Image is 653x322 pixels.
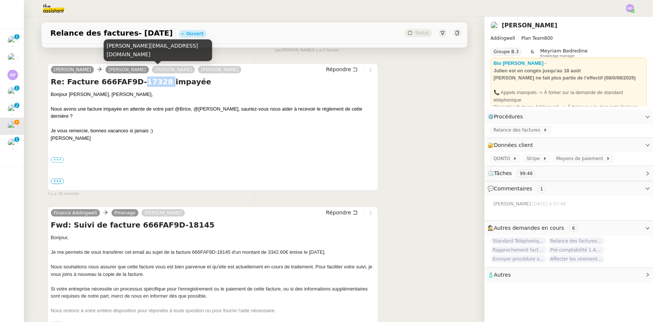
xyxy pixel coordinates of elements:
a: [PERSON_NAME] [152,66,195,73]
a: Bio [PERSON_NAME] - [494,60,547,66]
p: 1 [15,137,18,144]
h4: Re: Facture 666FAF9D-17328 impayée [51,76,375,87]
span: Répondre [326,209,351,216]
span: Tâches [494,170,512,176]
nz-badge-sup: 2 [14,103,19,108]
a: [PERSON_NAME] [141,210,185,216]
div: Réception factures Addingwell --> À forker sur la demande "relance des factures" [494,103,644,118]
span: ••• [51,179,64,184]
span: Autres [494,272,511,278]
span: Répondre [326,66,351,73]
nz-tag: 99:46 [517,170,536,177]
div: 🕵️Autres demandes en cours 6 [485,221,653,235]
span: Autres demandes en cours [494,225,564,231]
small: [PERSON_NAME] [275,47,339,54]
img: users%2F9mvJqJUvllffspLsQzytnd0Nt4c2%2Favatar%2F82da88e3-d90d-4e39-b37d-dcb7941179ae [7,53,18,63]
nz-tag: 6 [569,225,578,232]
span: Statut [415,30,429,36]
span: ⏲️ [488,170,542,176]
app-user-label: Knowledge manager [540,48,588,58]
nz-badge-sup: 1 [14,85,19,91]
span: Rapprochement factures/paiements clients - [DATE] [491,246,547,254]
div: Nous avons une facture impayée en attente de votre part @Brice, @[PERSON_NAME], sauriez-vous nous... [51,105,375,120]
span: [DATE] à 07:48 [533,201,568,207]
img: users%2FrssbVgR8pSYriYNmUDKzQX9syo02%2Favatar%2Fb215b948-7ecd-4adc-935c-e0e4aeaee93e [491,21,499,30]
span: 💬 [488,186,549,192]
div: 📞 Appels manqués -> À forker sur la demande de standard téléphonique [494,89,644,103]
nz-badge-sup: 1 [14,34,19,39]
span: Pré-comptabilité 1 ADDINGWELL - [DATE] [548,246,604,254]
span: Stripe [527,155,543,162]
span: Relance des factures- [DATE] [51,29,173,37]
span: il y a 2 heures [312,47,339,54]
img: users%2F9mvJqJUvllffspLsQzytnd0Nt4c2%2Favatar%2F82da88e3-d90d-4e39-b37d-dcb7941179ae [7,138,18,149]
span: [PERSON_NAME] [494,201,533,207]
img: users%2FlYQRlXr5PqQcMLrwReJQXYQRRED2%2Favatar%2F8da5697c-73dd-43c4-b23a-af95f04560b4 [7,36,18,46]
a: [PERSON_NAME] [106,66,149,73]
div: Je me permets de vous transférer cet email au sujet de la facture 666FAF9D-18145 d'un montant de ... [51,249,375,256]
span: & [531,48,534,58]
img: svg [626,4,634,12]
div: Nous restons à votre entière disposition pour répondre à toute question ou pour fournir l'aide né... [51,307,375,315]
span: Meyriam Bedredine [540,48,588,54]
span: -- [51,179,54,184]
div: ⚙️Procédures [485,109,653,124]
div: Je vous remercie, bonnes vacances si jamais :) [PERSON_NAME] [51,127,375,142]
div: 🔐Données client [485,138,653,153]
span: Affecter les virements Spendesk au compte 517000 [548,255,604,263]
span: Moyens de paiement [556,155,606,162]
span: il y a 36 minutes [48,191,79,197]
a: [PERSON_NAME] [198,66,241,73]
span: 800 [544,36,553,41]
h4: Fwd: Suivi de facture 666FAF9D-18145 [51,220,375,230]
span: Knowledge manager [540,54,575,58]
span: Relance des factures- [DATE] [548,237,604,245]
nz-tag: Groupe B.3 [491,48,522,55]
img: svg [7,70,18,80]
span: ⚙️ [488,112,527,121]
span: par [275,47,281,54]
p: 1 [15,34,18,41]
label: ••• [51,157,64,163]
span: Données client [494,142,533,148]
span: QONTO [494,155,513,162]
img: users%2FlYQRlXr5PqQcMLrwReJQXYQRRED2%2Favatar%2F8da5697c-73dd-43c4-b23a-af95f04560b4 [7,104,18,115]
div: Nous souhaitons nous assurer que cette facture vous est bien parvenue et qu'elle est actuellement... [51,263,375,278]
div: 💬Commentaires 1 [485,181,653,196]
div: Si votre entreprise nécessite un processus spécifique pour l'enregistrement ou le paiement de cet... [51,285,375,300]
span: Commentaires [494,186,532,192]
span: Envoyer procédure abonnements Qonto [491,255,547,263]
span: Procédures [494,114,523,120]
div: Ouvert [186,31,204,36]
nz-badge-sup: 1 [14,137,19,142]
div: ⏲️Tâches 99:46 [485,166,653,181]
strong: Julien est en congés jusqu'au 18 août [494,68,581,73]
button: Répondre [323,65,360,73]
div: 🧴Autres [485,268,653,282]
a: Pmenage [112,210,138,216]
img: users%2FrssbVgR8pSYriYNmUDKzQX9syo02%2Favatar%2Fb215b948-7ecd-4adc-935c-e0e4aeaee93e [7,121,18,132]
span: 🧴 [488,272,511,278]
div: Bonjour, [51,234,375,241]
strong: [PERSON_NAME] ne fait plus partie de l'effectif (08/0/08/2025) [494,75,636,81]
a: Finance Addingwell [51,210,100,216]
img: users%2F9mvJqJUvllffspLsQzytnd0Nt4c2%2Favatar%2F82da88e3-d90d-4e39-b37d-dcb7941179ae [7,87,18,97]
a: [PERSON_NAME] [502,22,558,29]
p: 2 [15,103,18,109]
span: Plan Team [522,36,544,41]
span: 🕵️ [488,225,581,231]
span: Addingwell [491,36,515,41]
nz-tag: 1 [537,185,546,193]
button: Répondre [323,208,360,217]
div: [PERSON_NAME][EMAIL_ADDRESS][DOMAIN_NAME] [104,39,212,61]
span: Standard Téléphonique - [PERSON_NAME]/Addingwell [491,237,547,245]
span: 🔐 [488,141,536,150]
span: Relance des factures [494,126,543,134]
div: Bonjour [PERSON_NAME], [PERSON_NAME], [51,91,375,142]
p: 1 [15,85,18,92]
a: [PERSON_NAME] [51,66,94,73]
